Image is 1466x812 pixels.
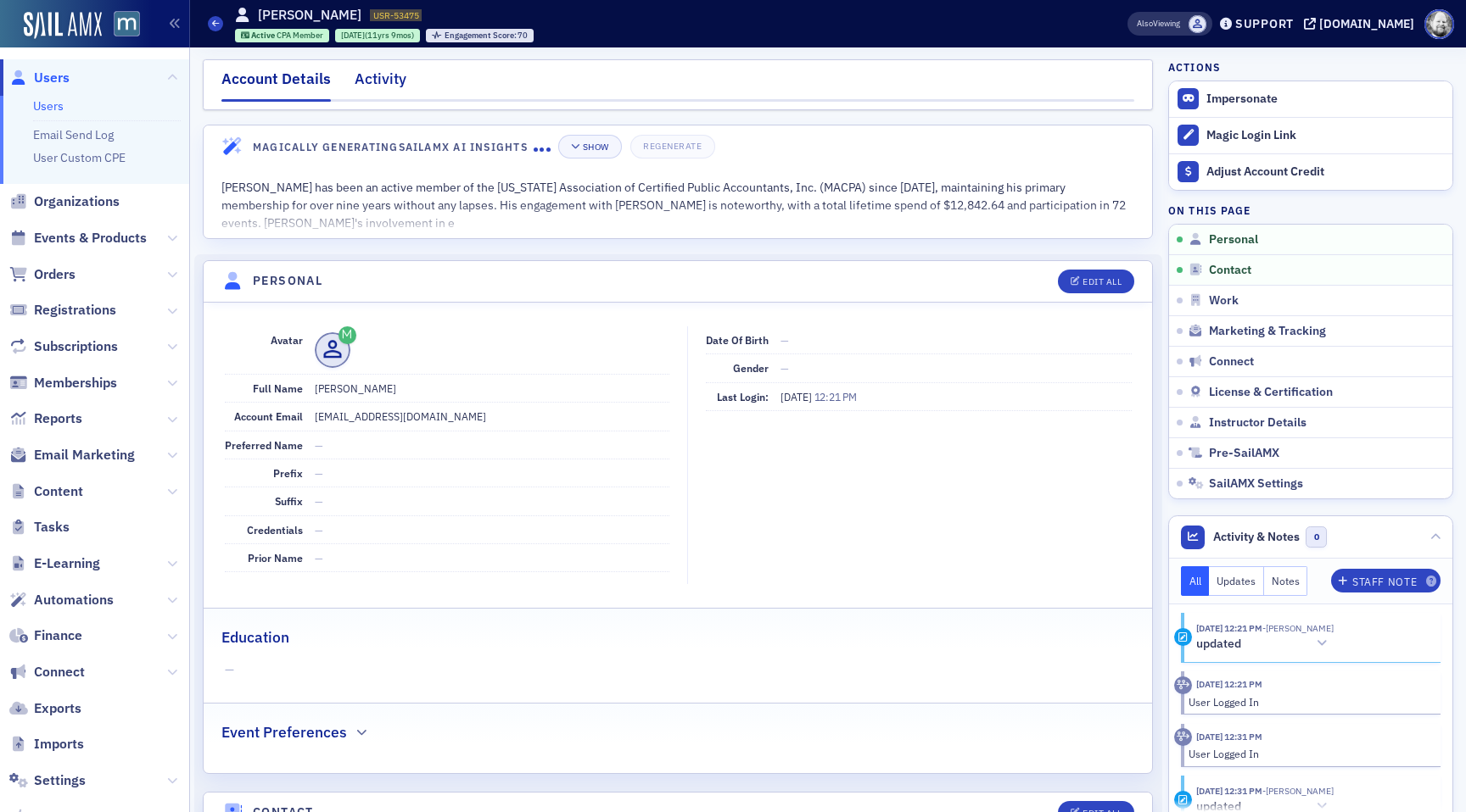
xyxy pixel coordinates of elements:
[9,69,70,87] a: Users
[9,771,86,790] a: Settings
[221,68,331,102] div: Account Details
[630,135,714,159] button: Regenerate
[1209,385,1333,400] span: License & Certification
[253,139,534,154] h4: Magically Generating SailAMX AI Insights
[9,374,117,392] a: Memberships
[258,6,361,25] h1: [PERSON_NAME]
[426,29,534,42] div: Engagement Score: 70
[315,551,323,565] span: —
[1058,270,1134,293] button: Edit All
[781,390,814,403] span: [DATE]
[1181,566,1210,596] button: All
[335,29,420,42] div: 2013-10-29 00:00:00
[33,150,126,165] a: User Custom CPE
[253,272,322,290] h4: Personal
[34,699,81,718] span: Exports
[9,626,82,645] a: Finance
[341,30,414,41] div: (11yrs 9mos)
[315,494,323,508] span: —
[114,11,140,37] img: SailAMX
[1331,569,1441,592] button: Staff Note
[9,663,85,681] a: Connect
[315,403,669,430] dd: [EMAIL_ADDRESS][DOMAIN_NAME]
[445,31,529,41] div: 70
[355,68,406,99] div: Activity
[1264,566,1308,596] button: Notes
[34,482,83,501] span: Content
[34,591,114,609] span: Automations
[1213,528,1300,546] span: Activity & Notes
[315,523,323,537] span: —
[1209,446,1279,461] span: Pre-SailAMX
[1235,16,1294,31] div: Support
[781,361,789,375] span: —
[34,69,70,87] span: Users
[1196,637,1241,652] h5: updated
[9,554,100,573] a: E-Learning
[34,626,82,645] span: Finance
[1137,18,1153,29] div: Also
[34,446,135,464] span: Email Marketing
[241,30,324,41] a: Active CPA Member
[1209,324,1326,339] span: Marketing & Tracking
[1174,628,1192,646] div: Update
[9,265,76,284] a: Orders
[706,333,769,347] span: Date of Birth
[1174,676,1192,694] div: Activity
[34,229,147,247] span: Events & Products
[34,192,120,211] span: Organizations
[275,494,303,508] span: Suffix
[248,551,303,565] span: Prior Name
[34,337,118,356] span: Subscriptions
[102,11,140,40] a: View Homepage
[1304,18,1420,30] button: [DOMAIN_NAME]
[9,229,147,247] a: Events & Products
[34,735,84,754] span: Imports
[1168,203,1453,218] h4: On this page
[1209,232,1258,247] span: Personal
[251,30,277,41] span: Active
[24,12,102,39] img: SailAMX
[34,301,116,320] span: Registrations
[1196,785,1262,797] time: 8/7/2025 12:31 PM
[1083,277,1122,286] div: Edit All
[373,9,419,21] span: USR-53475
[9,518,70,537] a: Tasks
[1209,263,1251,278] span: Contact
[1206,92,1278,107] button: Impersonate
[1306,526,1327,548] span: 0
[814,390,857,403] span: 12:21 PM
[277,30,323,41] span: CPA Member
[34,663,85,681] span: Connect
[34,409,82,428] span: Reports
[341,30,365,41] span: [DATE]
[33,98,64,114] a: Users
[1352,577,1417,587] div: Staff Note
[1209,415,1307,431] span: Instructor Details
[271,333,303,347] span: Avatar
[34,771,86,790] span: Settings
[9,699,81,718] a: Exports
[1262,785,1334,797] span: Brian OGrady
[1196,635,1334,653] button: updated
[9,446,135,464] a: Email Marketing
[225,661,1132,679] span: —
[225,438,303,452] span: Preferred Name
[1174,791,1192,809] div: Update
[1137,18,1180,30] span: Viewing
[1209,566,1264,596] button: Updates
[315,438,323,452] span: —
[235,29,330,42] div: Active: Active: CPA Member
[33,127,114,142] a: Email Send Log
[34,374,117,392] span: Memberships
[1196,678,1262,690] time: 8/12/2025 12:21 PM
[717,390,769,403] span: Last Login:
[445,30,518,41] span: Engagement Score :
[234,409,303,423] span: Account Email
[9,409,82,428] a: Reports
[781,333,789,347] span: —
[1424,9,1454,39] span: Profile
[9,301,116,320] a: Registrations
[9,192,120,211] a: Organizations
[221,626,289,648] h2: Education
